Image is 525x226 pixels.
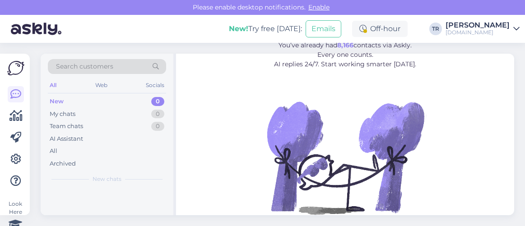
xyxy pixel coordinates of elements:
button: Emails [306,20,341,37]
a: [PERSON_NAME][DOMAIN_NAME] [446,22,520,36]
div: 0 [151,110,164,119]
div: My chats [50,110,75,119]
div: All [50,147,57,156]
span: Search customers [56,62,113,71]
div: 0 [151,97,164,106]
b: New! [229,24,248,33]
b: 8,166 [337,41,353,49]
div: All [48,79,58,91]
div: 0 [151,122,164,131]
span: Enable [306,3,332,11]
img: Askly Logo [7,61,24,75]
div: Off-hour [352,21,408,37]
div: [DOMAIN_NAME] [446,29,510,36]
div: New [50,97,64,106]
div: Socials [144,79,166,91]
span: New chats [93,175,121,183]
div: AI Assistant [50,134,83,143]
div: Archived [50,159,76,168]
div: Try free [DATE]: [229,23,302,34]
div: Team chats [50,122,83,131]
p: You’ve already had contacts via Askly. Every one counts. AI replies 24/7. Start working smarter [... [225,41,465,69]
div: Web [93,79,109,91]
div: [PERSON_NAME] [446,22,510,29]
div: TR [429,23,442,35]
